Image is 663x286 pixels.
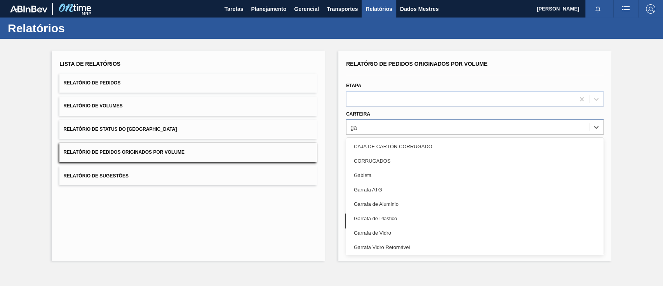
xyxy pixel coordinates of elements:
font: Planejamento [251,6,286,12]
button: Limpar [345,213,471,229]
img: Sair [646,4,655,14]
font: [PERSON_NAME] [537,6,579,12]
div: Gabieta [346,168,604,182]
img: TNhmsLtSVTkK8tSr43FrP2fwEKptu5GPRR3wAAAABJRU5ErkJggg== [10,5,47,12]
div: Garrafa ATG [346,182,604,197]
button: Relatório de Pedidos [59,74,317,93]
font: Dados Mestres [400,6,439,12]
div: CORRUGADOS [346,154,604,168]
font: Relatórios [365,6,392,12]
img: ações do usuário [621,4,630,14]
font: Etapa [346,83,361,88]
font: Relatório de Pedidos Originados por Volume [63,150,184,155]
div: CAJA DE CARTÓN CORRUGADO [346,139,604,154]
button: Notificações [585,4,610,14]
font: Lista de Relatórios [59,61,120,67]
font: Relatório de Pedidos [63,80,120,86]
div: Garrafa de Aluminio [346,197,604,211]
font: Relatório de Pedidos Originados por Volume [346,61,487,67]
font: Gerencial [294,6,319,12]
font: Carteira [346,111,370,117]
button: Relatório de Status do [GEOGRAPHIC_DATA] [59,120,317,139]
font: Transportes [327,6,358,12]
button: Relatório de Volumes [59,97,317,116]
button: Relatório de Sugestões [59,166,317,185]
div: Garrafa de Plástico [346,211,604,226]
font: Relatório de Status do [GEOGRAPHIC_DATA] [63,126,177,132]
font: Relatório de Volumes [63,104,122,109]
button: Relatório de Pedidos Originados por Volume [59,143,317,162]
font: Relatórios [8,22,65,35]
div: Garrafa de Vidro [346,226,604,240]
font: Tarefas [224,6,244,12]
font: Relatório de Sugestões [63,173,129,178]
div: Garrafa Vidro Retornável [346,240,604,254]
